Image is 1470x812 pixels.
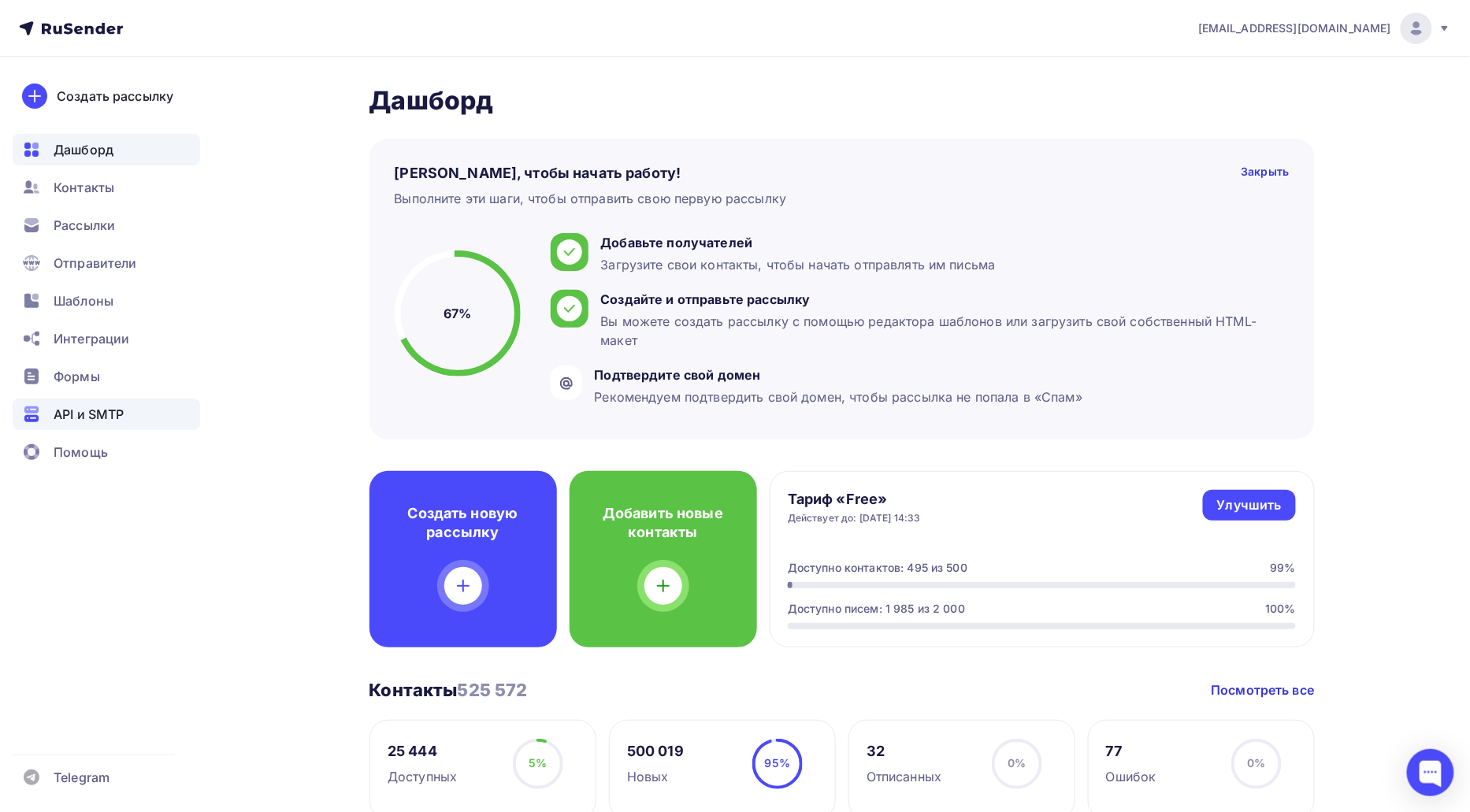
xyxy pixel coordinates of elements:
[54,216,115,235] span: Рассылки
[395,164,681,183] h4: [PERSON_NAME], чтобы начать работу!
[867,767,941,786] div: Отписанных
[395,504,532,542] h4: Создать новую рассылку
[601,255,996,274] div: Загрузите свои контакты, чтобы начать отправлять им письма
[54,367,100,386] span: Формы
[1106,742,1156,761] div: 77
[54,291,113,310] span: Шаблоны
[1242,164,1290,183] div: Закрыть
[1217,496,1282,514] div: Улучшить
[765,756,790,769] span: 95%
[1271,560,1296,576] div: 99%
[369,679,528,701] h3: Контакты
[867,742,941,761] div: 32
[1265,601,1296,617] div: 100%
[57,87,173,106] div: Создать рассылку
[601,290,1282,309] div: Создайте и отправьте рассылку
[1106,767,1156,786] div: Ошибок
[1247,756,1265,769] span: 0%
[54,254,137,273] span: Отправители
[788,601,965,617] div: Доступно писем: 1 985 из 2 000
[788,490,921,509] h4: Тариф «Free»
[1198,13,1451,44] a: [EMAIL_ADDRESS][DOMAIN_NAME]
[444,304,471,323] h5: 67%
[13,285,200,317] a: Шаблоны
[627,767,684,786] div: Новых
[395,189,787,208] div: Выполните эти шаги, чтобы отправить свою первую рассылку
[458,680,528,700] span: 525 572
[595,365,1083,384] div: Подтвердите свой домен
[601,233,996,252] div: Добавьте получателей
[788,560,967,576] div: Доступно контактов: 495 из 500
[54,329,129,348] span: Интеграции
[601,312,1282,350] div: Вы можете создать рассылку с помощью редактора шаблонов или загрузить свой собственный HTML-макет
[1212,680,1315,699] a: Посмотреть все
[529,756,547,769] span: 5%
[595,387,1083,406] div: Рекомендуем подтвердить свой домен, чтобы рассылка не попала в «Спам»
[13,172,200,203] a: Контакты
[1008,756,1026,769] span: 0%
[54,405,124,424] span: API и SMTP
[13,209,200,241] a: Рассылки
[627,742,684,761] div: 500 019
[388,767,457,786] div: Доступных
[369,85,1315,117] h2: Дашборд
[54,768,110,787] span: Telegram
[54,140,113,159] span: Дашборд
[388,742,457,761] div: 25 444
[13,361,200,392] a: Формы
[788,512,921,525] div: Действует до: [DATE] 14:33
[1198,20,1391,36] span: [EMAIL_ADDRESS][DOMAIN_NAME]
[54,178,114,197] span: Контакты
[54,443,108,462] span: Помощь
[13,247,200,279] a: Отправители
[595,504,732,542] h4: Добавить новые контакты
[13,134,200,165] a: Дашборд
